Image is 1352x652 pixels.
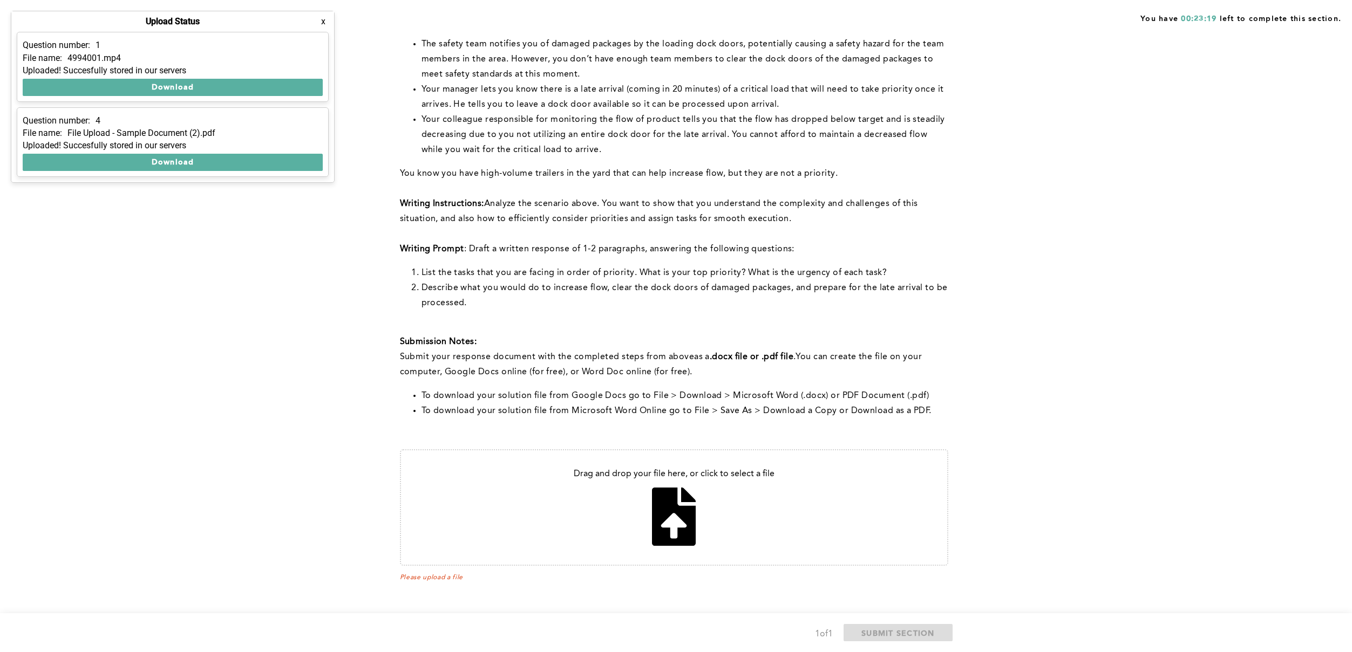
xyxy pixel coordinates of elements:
span: SUBMIT SECTION [861,628,935,638]
div: 1 of 1 [815,627,833,642]
p: 4 [96,116,100,126]
button: x [318,16,329,27]
span: Analyze the scenario above. You want to show that you understand the complexity and challenges of... [400,200,921,223]
span: You have left to complete this section. [1140,11,1341,24]
div: Uploaded! Succesfully stored in our servers [23,141,323,150]
h4: Upload Status [146,17,200,26]
span: You know you have high-volume trailers in the yard that can help increase flow, but they are not ... [400,169,838,178]
strong: Submission Notes: [400,338,477,346]
span: The safety team notifies you of damaged packages by the loading dock doors, potentially causing a... [422,40,947,79]
strong: .docx file or .pdf file [710,353,793,361]
li: To download your solution file from Google Docs go to File > Download > Microsoft Word (.docx) or... [422,388,948,403]
strong: Writing Instructions: [400,200,484,208]
p: 1 [96,40,100,50]
button: Download [23,79,323,96]
span: Your colleague responsible for monitoring the flow of product tells you that the flow has dropped... [422,115,948,154]
span: Submit your response document [400,353,538,361]
p: File name: [23,128,62,138]
p: File Upload - Sample Document (2).pdf [67,128,215,138]
span: : Draft a written response of 1-2 paragraphs, answering the following questions: [464,245,794,253]
p: Question number: [23,40,90,50]
span: 00:23:19 [1181,15,1217,23]
span: List the tasks that you are facing in order of priority. What is your top priority? What is the u... [422,269,887,277]
p: with the completed steps from above You can create the file on your computer, Google Docs online ... [400,349,948,380]
span: Describe what you would do to increase flow, clear the dock doors of damaged packages, and prepar... [422,284,950,307]
strong: Writing Prompt [400,245,464,253]
div: Uploaded! Succesfully stored in our servers [23,66,323,76]
li: To download your solution file from Microsoft Word Online go to File > Save As > Download a Copy ... [422,403,948,418]
span: as a [694,353,710,361]
span: . [793,353,796,361]
p: Question number: [23,116,90,126]
button: Show Uploads [11,11,106,28]
span: Please upload a file [400,574,948,581]
button: SUBMIT SECTION [844,624,953,641]
span: Your manager lets you know there is a late arrival (coming in 20 minutes) of a critical load that... [422,85,947,109]
p: File name: [23,53,62,63]
button: Download [23,154,323,171]
p: 4994001.mp4 [67,53,121,63]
